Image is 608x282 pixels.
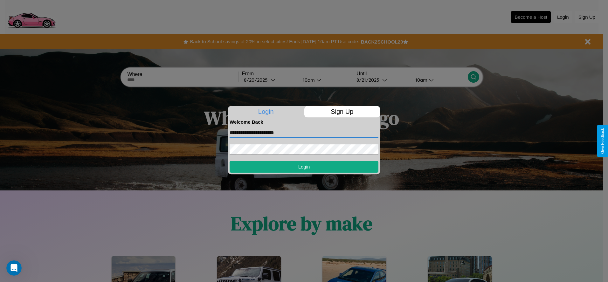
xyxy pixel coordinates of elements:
[228,106,304,117] p: Login
[230,119,378,125] h4: Welcome Back
[6,260,22,276] iframe: Intercom live chat
[600,128,605,154] div: Give Feedback
[230,161,378,173] button: Login
[304,106,380,117] p: Sign Up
